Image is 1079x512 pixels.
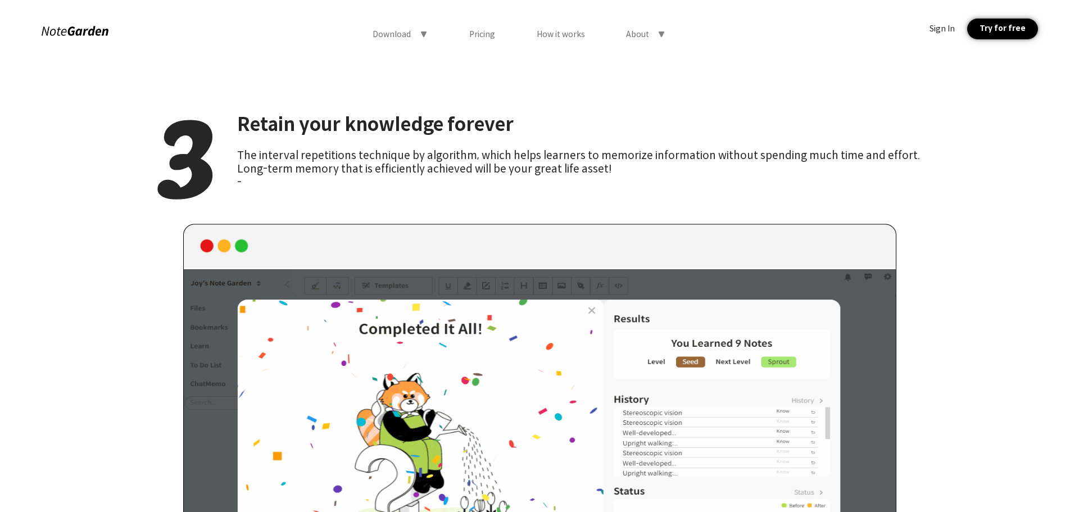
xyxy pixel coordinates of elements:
div: Long-term memory that is efficiently achieved will be your great life asset! [237,162,921,176]
div: How it works [537,29,585,39]
div: - [237,176,921,189]
div: Try for free [967,19,1037,39]
div: Sign In [930,24,955,34]
div: About [626,29,649,39]
div: 3 [158,92,219,211]
div: The interval repetitions technique by algorithm, which helps learners to memorize information wit... [237,149,921,162]
div: Retain your knowledge forever [237,113,921,137]
div: Download [373,29,411,39]
div: Pricing [469,29,495,39]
